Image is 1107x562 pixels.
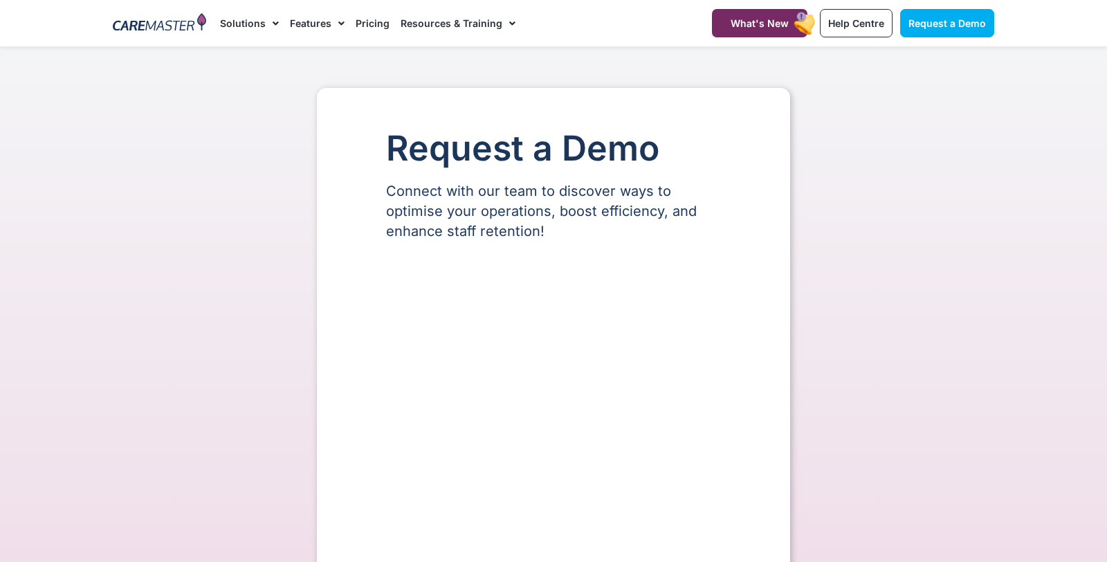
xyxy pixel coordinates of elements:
[731,17,789,29] span: What's New
[113,13,206,34] img: CareMaster Logo
[712,9,807,37] a: What's New
[828,17,884,29] span: Help Centre
[386,129,721,167] h1: Request a Demo
[908,17,986,29] span: Request a Demo
[820,9,893,37] a: Help Centre
[900,9,994,37] a: Request a Demo
[386,181,721,242] p: Connect with our team to discover ways to optimise your operations, boost efficiency, and enhance...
